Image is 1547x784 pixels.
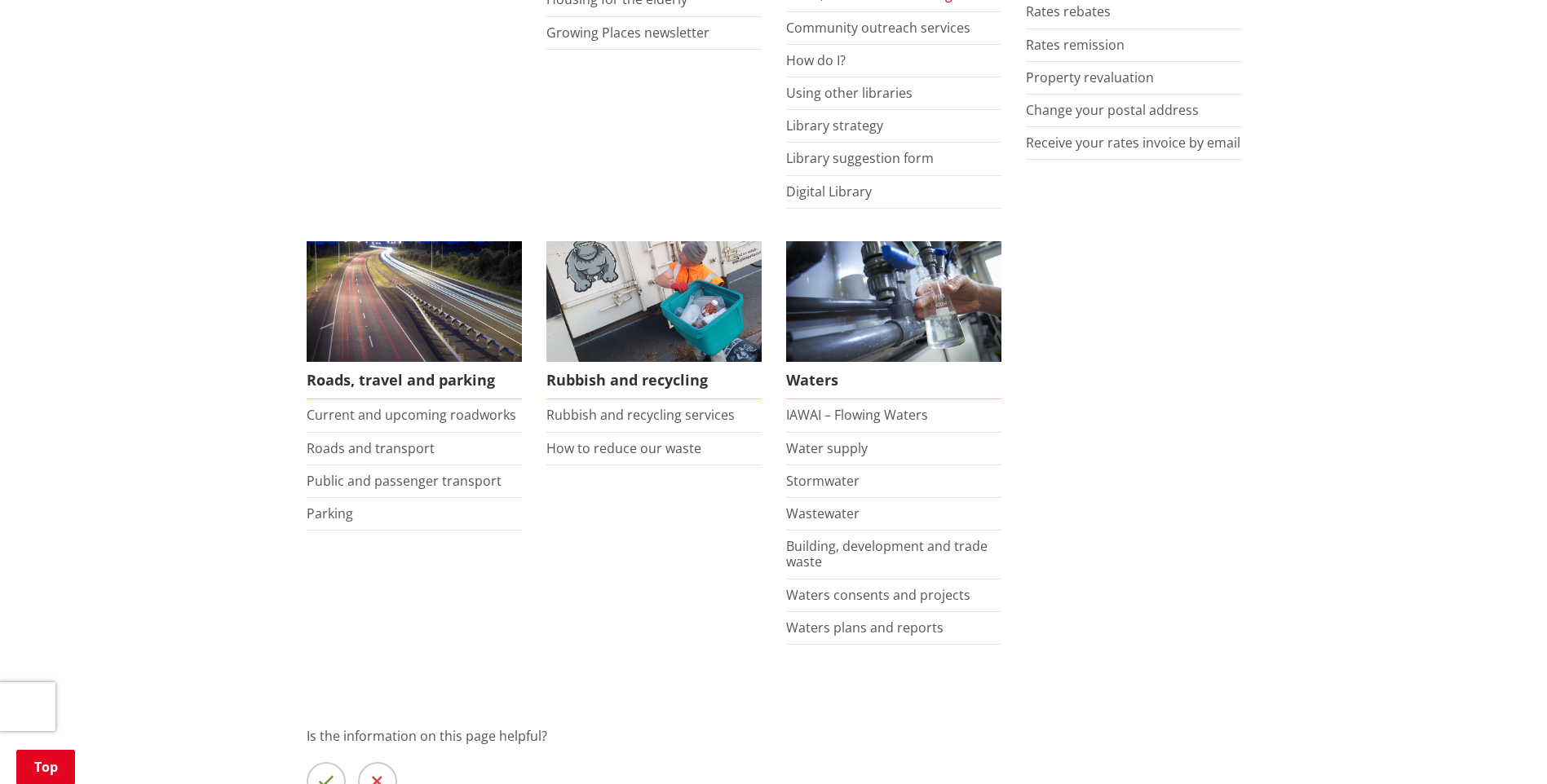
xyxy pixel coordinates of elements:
a: Rubbish and recycling [546,241,762,400]
a: Using other libraries [786,84,913,102]
a: Growing Places newsletter [546,24,709,42]
a: Property revaluation [1026,68,1154,86]
a: Rates rebates [1026,2,1111,20]
a: Building, development and trade waste [786,537,988,570]
span: Roads, travel and parking [307,362,522,399]
a: Library strategy [786,117,883,134]
a: Rates remission [1026,36,1125,54]
a: Waters [786,241,1001,400]
iframe: Messenger Launcher [1472,716,1531,774]
a: Rubbish and recycling services [546,406,735,424]
a: Stormwater [786,472,860,490]
span: Waters [786,362,1001,399]
a: Current and upcoming roadworks [307,406,516,424]
a: Roads, travel and parking Roads, travel and parking [307,241,522,400]
p: Is the information on this page helpful? [307,726,1241,746]
a: Community outreach services [786,19,970,37]
a: Receive your rates invoice by email [1026,134,1240,152]
a: Change your postal address [1026,101,1199,119]
a: Wastewater [786,504,860,522]
span: Rubbish and recycling [546,362,762,399]
a: Roads and transport [307,439,435,457]
a: Digital Library [786,183,872,200]
a: Water supply [786,439,868,457]
a: Parking [307,504,353,522]
a: Waters plans and reports [786,619,944,636]
a: IAWAI – Flowing Waters [786,406,928,424]
a: How to reduce our waste [546,439,701,457]
img: Rubbish and recycling [546,241,762,363]
a: Top [16,750,75,784]
a: Public and passenger transport [307,472,502,490]
img: Water treatment [786,241,1001,363]
a: How do I? [786,51,846,69]
a: Library suggestion form [786,149,934,167]
a: Waters consents and projects [786,586,970,604]
img: Roads, travel and parking [307,241,522,363]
